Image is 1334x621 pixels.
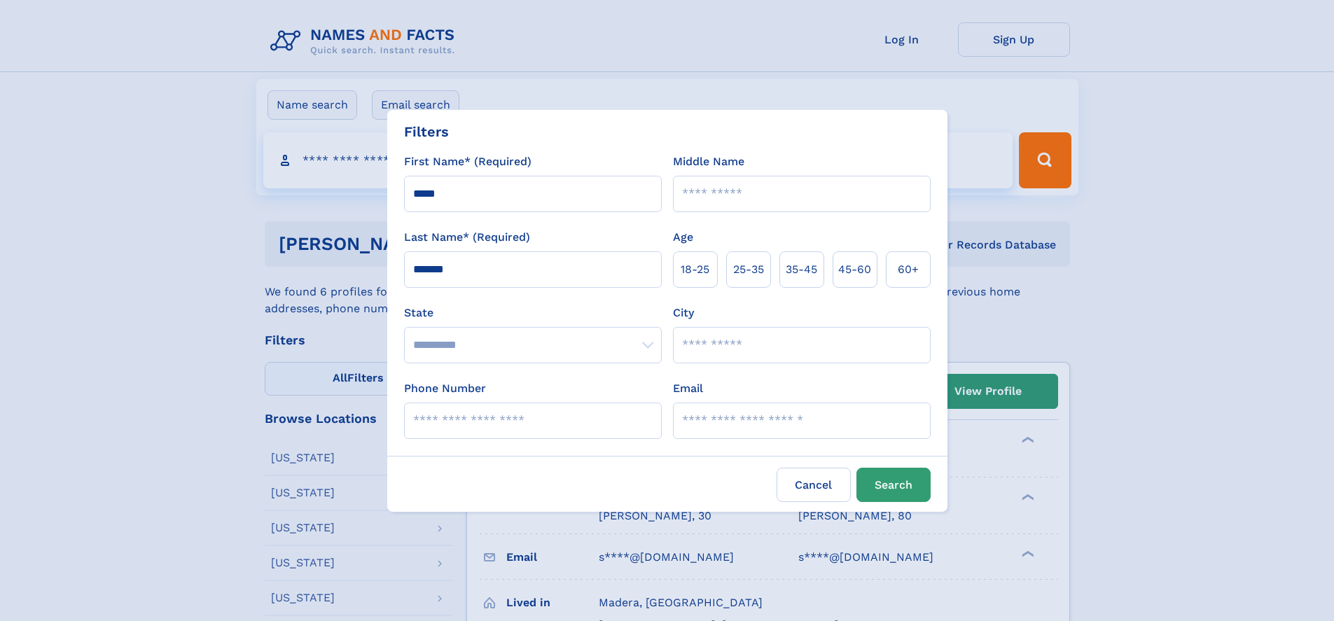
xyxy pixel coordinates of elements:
[404,153,531,170] label: First Name* (Required)
[673,380,703,397] label: Email
[404,121,449,142] div: Filters
[856,468,931,502] button: Search
[777,468,851,502] label: Cancel
[404,305,662,321] label: State
[733,261,764,278] span: 25‑35
[404,380,486,397] label: Phone Number
[673,305,694,321] label: City
[838,261,871,278] span: 45‑60
[404,229,530,246] label: Last Name* (Required)
[786,261,817,278] span: 35‑45
[681,261,709,278] span: 18‑25
[673,229,693,246] label: Age
[673,153,744,170] label: Middle Name
[898,261,919,278] span: 60+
